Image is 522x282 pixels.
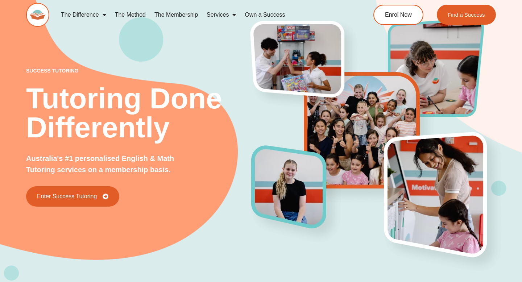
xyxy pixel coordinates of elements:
a: Own a Success [240,7,289,23]
nav: Menu [57,7,347,23]
a: Find a Success [437,5,496,25]
span: Find a Success [448,12,485,17]
h2: Tutoring Done Differently [26,84,252,142]
a: Services [202,7,240,23]
a: Enter Success Tutoring [26,186,119,207]
p: success tutoring [26,68,252,73]
a: Enrol Now [373,5,423,25]
a: The Membership [150,7,202,23]
a: The Method [111,7,150,23]
span: Enrol Now [385,12,412,18]
span: Enter Success Tutoring [37,194,97,199]
p: Australia's #1 personalised English & Math Tutoring services on a membership basis. [26,153,191,175]
a: The Difference [57,7,111,23]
